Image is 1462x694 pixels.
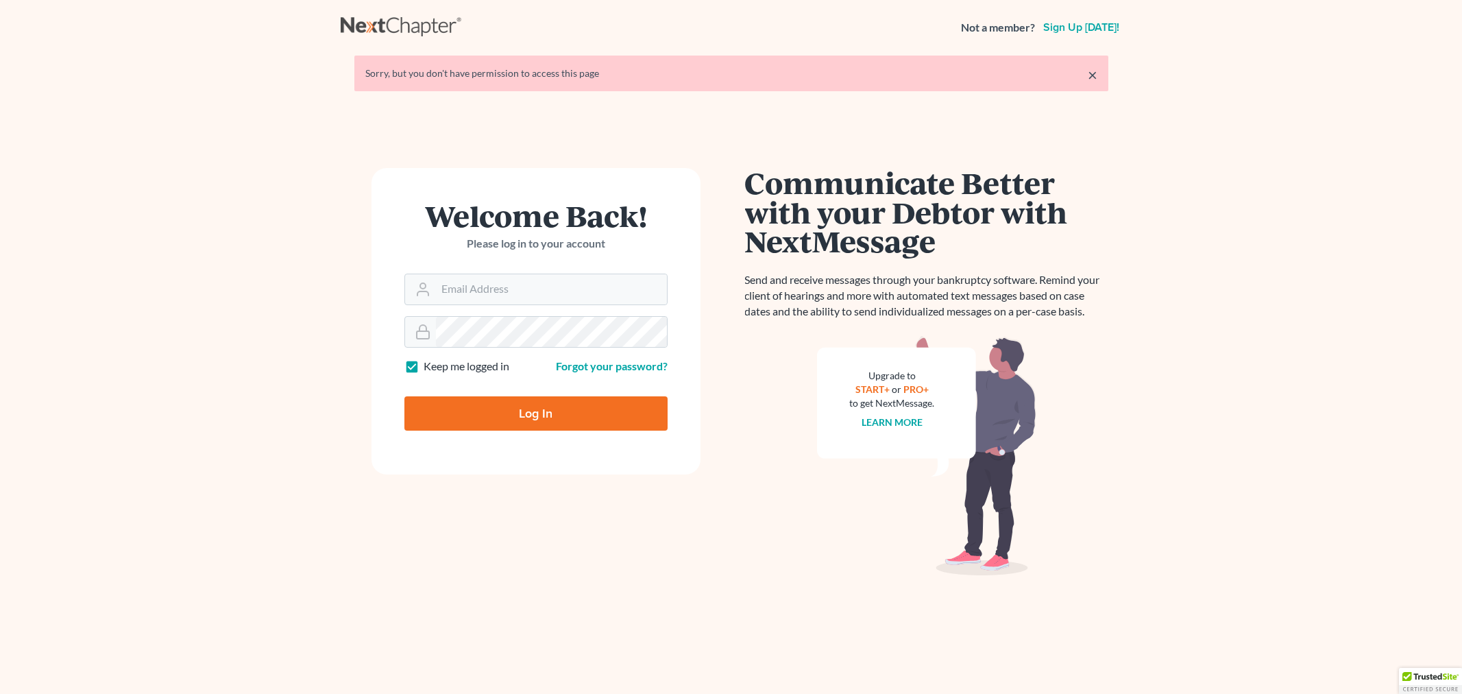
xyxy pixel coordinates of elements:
p: Send and receive messages through your bankruptcy software. Remind your client of hearings and mo... [745,272,1108,320]
h1: Welcome Back! [404,201,668,230]
label: Keep me logged in [424,359,509,374]
div: Upgrade to [850,369,935,383]
strong: Not a member? [961,20,1035,36]
div: TrustedSite Certified [1399,668,1462,694]
a: Learn more [862,416,923,428]
a: Sign up [DATE]! [1040,22,1122,33]
img: nextmessage_bg-59042aed3d76b12b5cd301f8e5b87938c9018125f34e5fa2b7a6b67550977c72.svg [817,336,1036,576]
div: Sorry, but you don't have permission to access this page [365,67,1097,80]
div: to get NextMessage. [850,396,935,410]
a: START+ [855,383,890,395]
span: or [892,383,901,395]
input: Email Address [436,274,667,304]
a: PRO+ [903,383,929,395]
a: Forgot your password? [556,359,668,372]
input: Log In [404,396,668,431]
p: Please log in to your account [404,236,668,252]
a: × [1088,67,1097,83]
h1: Communicate Better with your Debtor with NextMessage [745,168,1108,256]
